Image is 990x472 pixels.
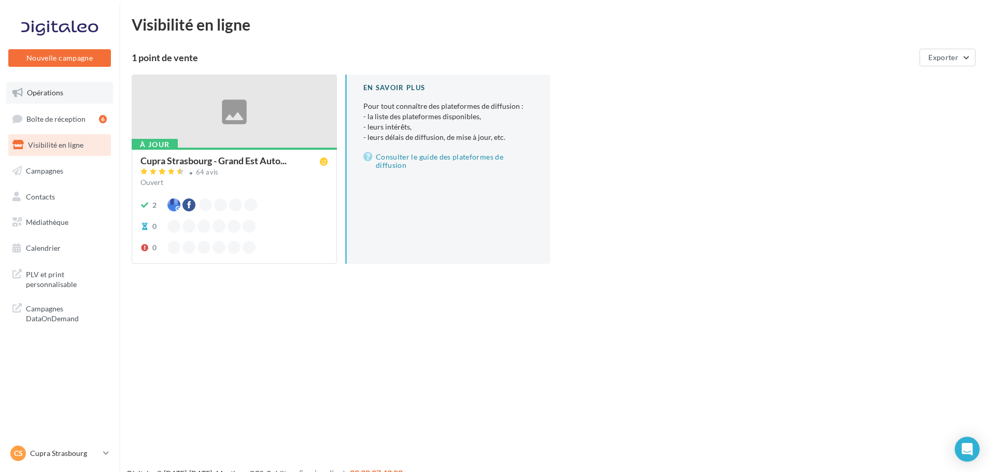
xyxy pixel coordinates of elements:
[140,167,328,179] a: 64 avis
[363,122,534,132] li: - leurs intérêts,
[26,302,107,324] span: Campagnes DataOnDemand
[30,448,99,459] p: Cupra Strasbourg
[6,108,113,130] a: Boîte de réception6
[27,88,63,97] span: Opérations
[14,448,23,459] span: CS
[6,237,113,259] a: Calendrier
[152,221,157,232] div: 0
[140,156,287,165] span: Cupra Strasbourg - Grand Est Auto...
[6,263,113,294] a: PLV et print personnalisable
[152,242,157,253] div: 0
[196,169,219,176] div: 64 avis
[6,82,113,104] a: Opérations
[363,83,534,93] div: En savoir plus
[920,49,975,66] button: Exporter
[26,244,61,252] span: Calendrier
[152,200,157,210] div: 2
[6,160,113,182] a: Campagnes
[6,211,113,233] a: Médiathèque
[132,53,915,62] div: 1 point de vente
[928,53,958,62] span: Exporter
[363,151,534,171] a: Consulter le guide des plateformes de diffusion
[99,115,107,123] div: 6
[6,186,113,208] a: Contacts
[8,444,111,463] a: CS Cupra Strasbourg
[8,49,111,67] button: Nouvelle campagne
[26,114,86,123] span: Boîte de réception
[26,267,107,290] span: PLV et print personnalisable
[363,111,534,122] li: - la liste des plateformes disponibles,
[26,166,63,175] span: Campagnes
[26,192,55,201] span: Contacts
[132,17,978,32] div: Visibilité en ligne
[26,218,68,226] span: Médiathèque
[363,101,534,142] p: Pour tout connaître des plateformes de diffusion :
[132,139,178,150] div: À jour
[28,140,83,149] span: Visibilité en ligne
[6,297,113,328] a: Campagnes DataOnDemand
[363,132,534,142] li: - leurs délais de diffusion, de mise à jour, etc.
[6,134,113,156] a: Visibilité en ligne
[140,178,163,187] span: Ouvert
[955,437,980,462] div: Open Intercom Messenger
